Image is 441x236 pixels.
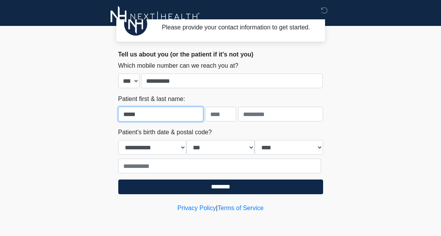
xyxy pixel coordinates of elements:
[118,61,238,70] label: Which mobile number can we reach you at?
[118,94,185,104] label: Patient first & last name:
[111,6,200,27] img: Next-Health Logo
[118,51,323,58] h2: Tell us about you (or the patient if it's not you)
[118,128,212,137] label: Patient's birth date & postal code?
[177,205,216,211] a: Privacy Policy
[218,205,264,211] a: Terms of Service
[216,205,218,211] a: |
